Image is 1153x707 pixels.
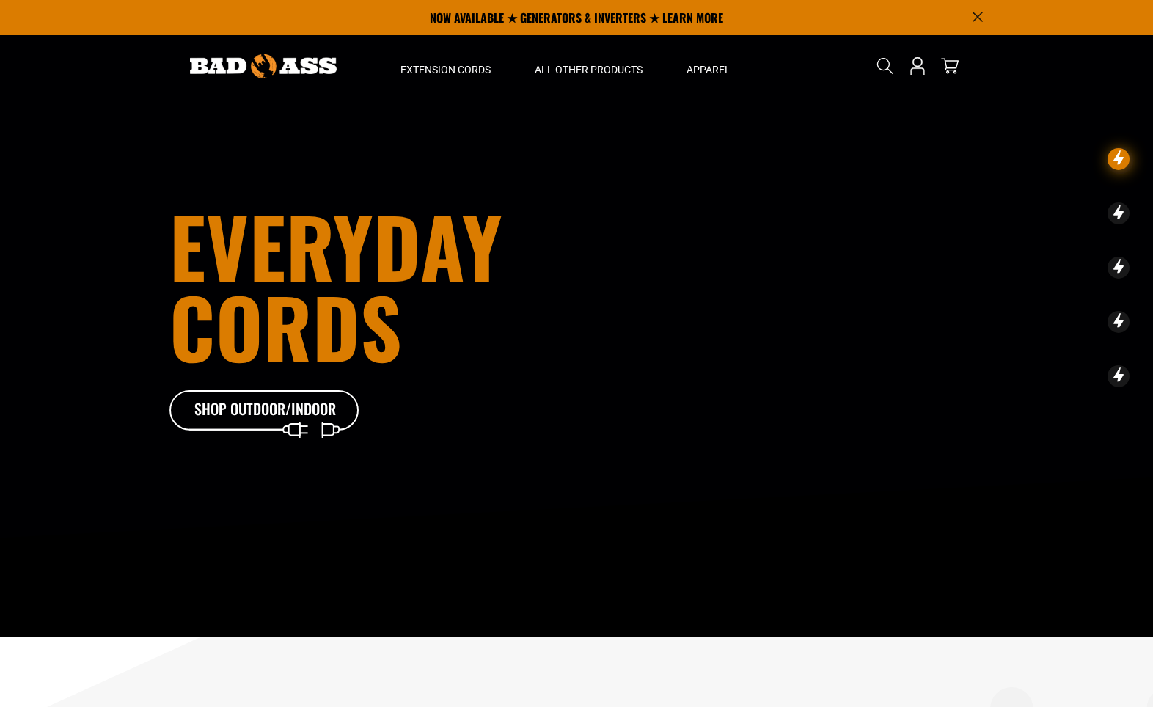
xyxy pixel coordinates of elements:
[190,54,337,78] img: Bad Ass Extension Cords
[169,390,360,431] a: Shop Outdoor/Indoor
[535,63,643,76] span: All Other Products
[665,35,753,97] summary: Apparel
[874,54,897,78] summary: Search
[513,35,665,97] summary: All Other Products
[378,35,513,97] summary: Extension Cords
[687,63,731,76] span: Apparel
[400,63,491,76] span: Extension Cords
[169,205,658,367] h1: Everyday cords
